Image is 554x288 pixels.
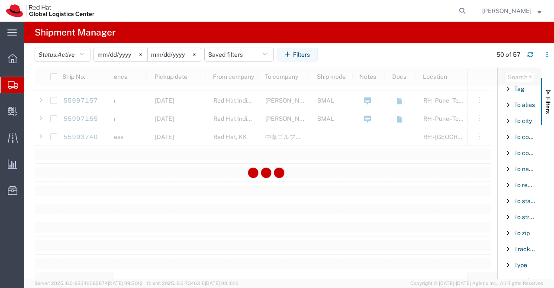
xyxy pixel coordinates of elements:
span: Client: 2025.18.0-7346316 [147,281,238,286]
span: Server: 2025.18.0-9334b682874 [35,281,143,286]
span: To region [514,181,536,188]
span: Type [514,262,527,269]
span: To company [514,133,536,140]
img: logo [6,4,94,17]
span: Weight [514,278,534,285]
button: Status:Active [35,48,90,61]
span: Tag [514,85,525,92]
button: Saved filters [204,48,274,61]
span: Active [58,51,75,58]
span: To city [514,117,532,124]
button: [PERSON_NAME] [482,6,542,16]
span: Filters [544,97,551,114]
span: To state [514,197,536,204]
button: Filters [277,48,318,61]
span: To zip [514,230,530,236]
span: To street [514,214,536,220]
input: Not set [148,48,201,61]
h4: Shipment Manager [35,22,116,43]
span: Copyright © [DATE]-[DATE] Agistix Inc., All Rights Reserved [410,280,544,287]
span: Sumitra Hansdah [482,6,531,16]
span: [DATE] 08:10:16 [205,281,238,286]
input: Filter Columns Input [505,72,533,82]
span: To name [514,165,536,172]
div: Filter List 66 Filters [498,86,541,279]
span: To country [514,149,536,156]
input: Not set [94,48,147,61]
span: To alias [514,101,535,108]
span: Tracking No. [514,246,536,252]
div: 50 of 57 [496,50,520,59]
span: [DATE] 09:51:42 [108,281,143,286]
